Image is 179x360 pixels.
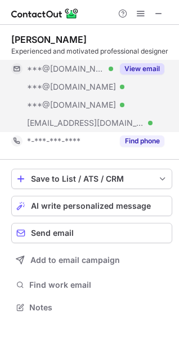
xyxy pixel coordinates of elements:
[11,46,172,56] div: Experienced and motivated professional designer
[31,174,153,183] div: Save to List / ATS / CRM
[11,223,172,243] button: Send email
[11,196,172,216] button: AI write personalized message
[11,277,172,293] button: Find work email
[31,201,151,210] span: AI write personalized message
[120,135,164,147] button: Reveal Button
[11,7,79,20] img: ContactOut v5.3.10
[11,34,87,45] div: [PERSON_NAME]
[29,302,168,313] span: Notes
[120,63,164,74] button: Reveal Button
[29,280,168,290] span: Find work email
[27,82,116,92] span: ***@[DOMAIN_NAME]
[27,118,144,128] span: [EMAIL_ADDRESS][DOMAIN_NAME]
[11,300,172,315] button: Notes
[31,229,74,238] span: Send email
[27,100,116,110] span: ***@[DOMAIN_NAME]
[11,169,172,189] button: save-profile-one-click
[27,64,105,74] span: ***@[DOMAIN_NAME]
[30,256,120,265] span: Add to email campaign
[11,250,172,270] button: Add to email campaign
